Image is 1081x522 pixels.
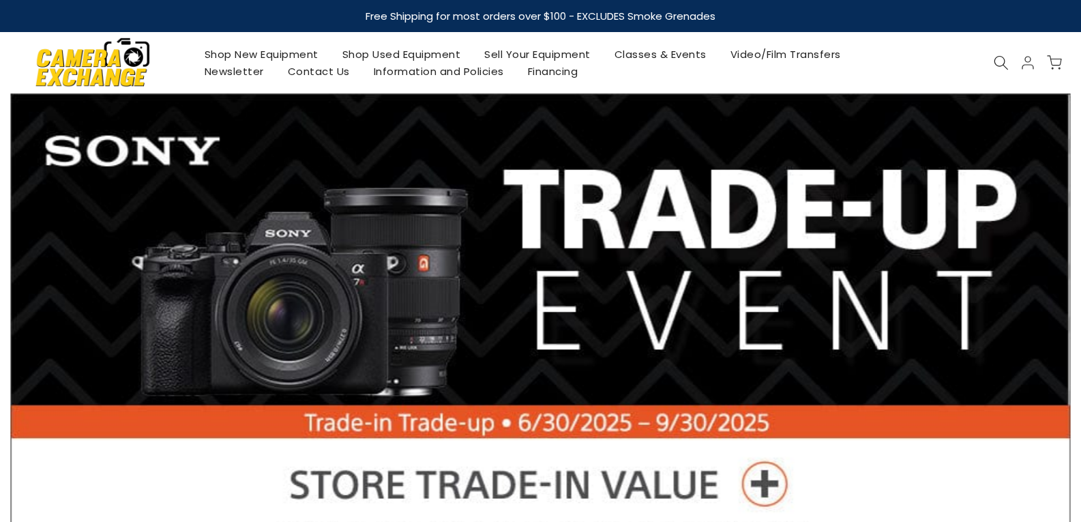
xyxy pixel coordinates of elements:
[602,46,718,63] a: Classes & Events
[366,9,715,23] strong: Free Shipping for most orders over $100 - EXCLUDES Smoke Grenades
[516,63,590,80] a: Financing
[276,63,361,80] a: Contact Us
[718,46,853,63] a: Video/Film Transfers
[361,63,516,80] a: Information and Policies
[330,46,473,63] a: Shop Used Equipment
[192,46,330,63] a: Shop New Equipment
[192,63,276,80] a: Newsletter
[473,46,603,63] a: Sell Your Equipment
